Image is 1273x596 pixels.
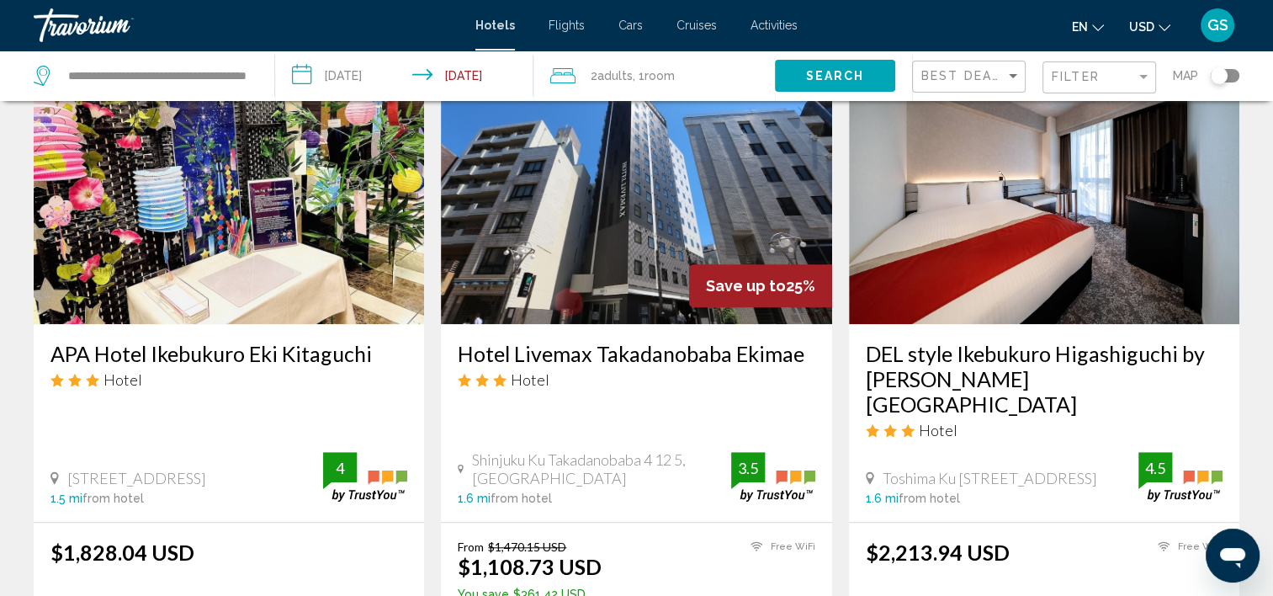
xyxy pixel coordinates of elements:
[866,341,1223,417] a: DEL style Ikebukuro Higashiguchi by [PERSON_NAME][GEOGRAPHIC_DATA]
[633,64,675,88] span: , 1
[805,70,864,83] span: Search
[1149,540,1223,554] li: Free WiFi
[1138,458,1172,478] div: 4.5
[323,452,407,502] img: trustyou-badge.svg
[775,60,895,91] button: Search
[731,458,765,478] div: 3.5
[731,452,815,502] img: trustyou-badge.svg
[67,469,206,487] span: [STREET_ADDRESS]
[491,492,552,505] span: from hotel
[50,492,82,505] span: 1.5 mi
[458,492,491,505] span: 1.6 mi
[883,469,1097,487] span: Toshima Ku [STREET_ADDRESS]
[849,55,1239,324] img: Hotel image
[1052,70,1100,83] span: Filter
[549,19,585,32] a: Flights
[34,8,459,42] a: Travorium
[1042,61,1156,95] button: Filter
[921,69,1010,82] span: Best Deals
[472,450,730,487] span: Shinjuku Ku Takadanobaba 4 12 5, [GEOGRAPHIC_DATA]
[475,19,515,32] a: Hotels
[488,540,566,554] del: $1,470.15 USD
[1072,20,1088,34] span: en
[103,370,142,389] span: Hotel
[706,277,786,295] span: Save up to
[1207,17,1228,34] span: GS
[866,540,1010,565] ins: $2,213.94 USD
[441,55,831,324] img: Hotel image
[458,540,484,554] span: From
[597,69,633,82] span: Adults
[899,492,960,505] span: from hotel
[921,70,1021,84] mat-select: Sort by
[1198,68,1239,83] button: Toggle map
[50,341,407,366] a: APA Hotel Ikebukuro Eki Kitaguchi
[34,55,424,324] img: Hotel image
[1072,14,1104,39] button: Change language
[1129,14,1170,39] button: Change currency
[676,19,717,32] a: Cruises
[618,19,643,32] a: Cars
[458,341,814,366] a: Hotel Livemax Takadanobaba Ekimae
[323,458,357,478] div: 4
[919,421,957,439] span: Hotel
[533,51,775,101] button: Travelers: 2 adults, 0 children
[458,370,814,389] div: 3 star Hotel
[275,51,533,101] button: Check-in date: May 20, 2026 Check-out date: Jun 3, 2026
[742,540,815,554] li: Free WiFi
[751,19,798,32] a: Activities
[50,370,407,389] div: 3 star Hotel
[1138,452,1223,502] img: trustyou-badge.svg
[644,69,675,82] span: Room
[866,492,899,505] span: 1.6 mi
[1173,64,1198,88] span: Map
[591,64,633,88] span: 2
[50,540,194,565] ins: $1,828.04 USD
[1129,20,1154,34] span: USD
[1206,529,1260,583] iframe: Button to launch messaging window
[866,421,1223,439] div: 3 star Hotel
[458,554,602,579] ins: $1,108.73 USD
[689,264,832,307] div: 25%
[511,370,549,389] span: Hotel
[82,492,144,505] span: from hotel
[1196,8,1239,43] button: User Menu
